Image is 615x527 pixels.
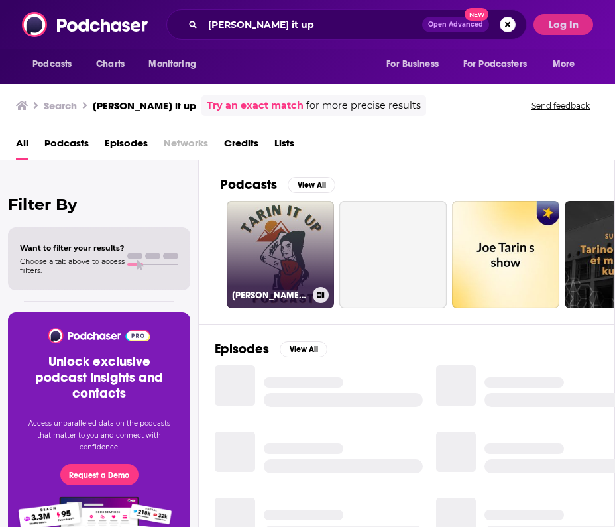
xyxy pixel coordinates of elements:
span: Open Advanced [428,21,483,28]
a: Podcasts [44,133,89,160]
span: For Business [386,55,439,74]
h3: Unlock exclusive podcast insights and contacts [24,354,174,402]
a: Episodes [105,133,148,160]
p: Access unparalleled data on the podcasts that matter to you and connect with confidence. [24,418,174,453]
a: All [16,133,28,160]
button: Request a Demo [60,464,139,485]
h3: [PERSON_NAME] It Up [232,290,307,301]
input: Search podcasts, credits, & more... [203,14,422,35]
span: Monitoring [148,55,196,74]
a: PodcastsView All [220,176,335,193]
a: Lists [274,133,294,160]
button: open menu [139,52,213,77]
img: Podchaser - Follow, Share and Rate Podcasts [22,12,149,37]
button: Open AdvancedNew [422,17,489,32]
button: open menu [455,52,546,77]
h2: Filter By [8,195,190,214]
a: Charts [87,52,133,77]
button: View All [280,341,327,357]
span: Charts [96,55,125,74]
a: [PERSON_NAME] It Up [227,201,334,308]
span: Networks [164,133,208,160]
span: Want to filter your results? [20,243,125,253]
a: EpisodesView All [215,341,327,357]
button: open menu [543,52,592,77]
span: Choose a tab above to access filters. [20,257,125,275]
span: for more precise results [306,98,421,113]
h3: Search [44,99,77,112]
button: Log In [533,14,593,35]
img: Podchaser - Follow, Share and Rate Podcasts [47,328,151,343]
a: Credits [224,133,258,160]
h3: [PERSON_NAME] it up [93,99,196,112]
span: Podcasts [32,55,72,74]
button: open menu [23,52,89,77]
button: Send feedback [528,100,594,111]
span: More [553,55,575,74]
button: open menu [377,52,455,77]
button: View All [288,177,335,193]
span: New [465,8,488,21]
h2: Podcasts [220,176,277,193]
div: Search podcasts, credits, & more... [166,9,527,40]
h2: Episodes [215,341,269,357]
span: For Podcasters [463,55,527,74]
a: Try an exact match [207,98,304,113]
